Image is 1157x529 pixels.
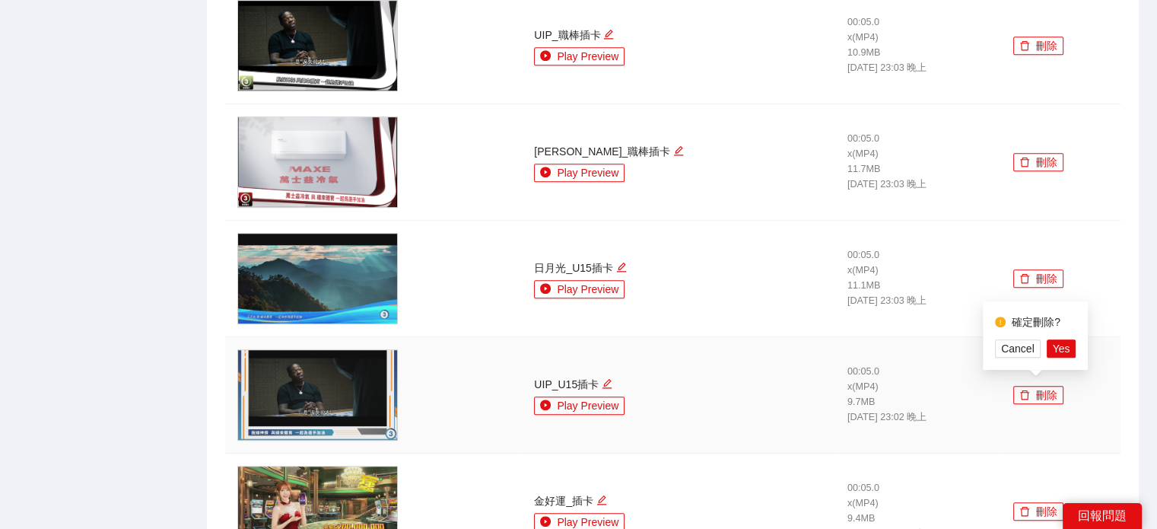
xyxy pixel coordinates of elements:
[534,397,625,415] button: play-circlePlay Preview
[847,132,989,192] div: 00:05.0 x ( MP4 ) 11.7 MB [DATE] 23:03 晚上
[534,376,823,393] div: UIP_U15插卡
[596,492,607,509] div: 編輯
[995,339,1041,358] button: Cancel
[1063,503,1142,529] div: 回報問題
[847,15,989,75] div: 00:05.0 x ( MP4 ) 10.9 MB [DATE] 23:03 晚上
[534,280,625,298] button: play-circlePlay Preview
[847,248,989,308] div: 00:05.0 x ( MP4 ) 11.1 MB [DATE] 23:03 晚上
[1047,339,1076,358] button: Yes
[534,260,823,276] div: 日月光_U15插卡
[540,50,551,62] span: play-circle
[557,281,618,298] span: Play Preview
[1019,506,1030,518] span: delete
[847,365,989,425] div: 00:05.0 x ( MP4 ) 9.7 MB [DATE] 23:02 晚上
[1013,502,1063,521] button: delete刪除
[557,397,618,414] span: Play Preview
[534,164,625,182] button: play-circlePlay Preview
[673,145,684,156] span: edit
[540,516,551,528] span: play-circle
[540,283,551,295] span: play-circle
[1013,386,1063,404] button: delete刪除
[1019,273,1030,285] span: delete
[603,29,614,40] span: edit
[534,492,823,509] div: 金好運_插卡
[534,143,823,160] div: [PERSON_NAME]_職棒插卡
[616,262,627,272] span: edit
[1013,37,1063,55] button: delete刪除
[534,47,625,65] button: play-circlePlay Preview
[540,167,551,179] span: play-circle
[1019,157,1030,169] span: delete
[1012,314,1060,330] div: 確定刪除?
[995,317,1006,327] span: exclamation-circle
[1013,269,1063,288] button: delete刪除
[557,48,618,65] span: Play Preview
[603,27,614,43] div: 編輯
[596,495,607,505] span: edit
[1001,340,1035,357] span: Cancel
[616,260,627,276] div: 編輯
[1019,40,1030,53] span: delete
[1013,153,1063,171] button: delete刪除
[1019,390,1030,402] span: delete
[237,116,399,208] img: thumbnail.png
[534,27,823,43] div: UIP_職棒插卡
[557,164,618,181] span: Play Preview
[540,400,551,412] span: play-circle
[602,376,612,393] div: 編輯
[237,349,399,441] img: thumbnail.png
[673,143,684,160] div: 編輯
[602,378,612,389] span: edit
[237,233,399,324] img: thumbnail.png
[1053,340,1070,357] span: Yes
